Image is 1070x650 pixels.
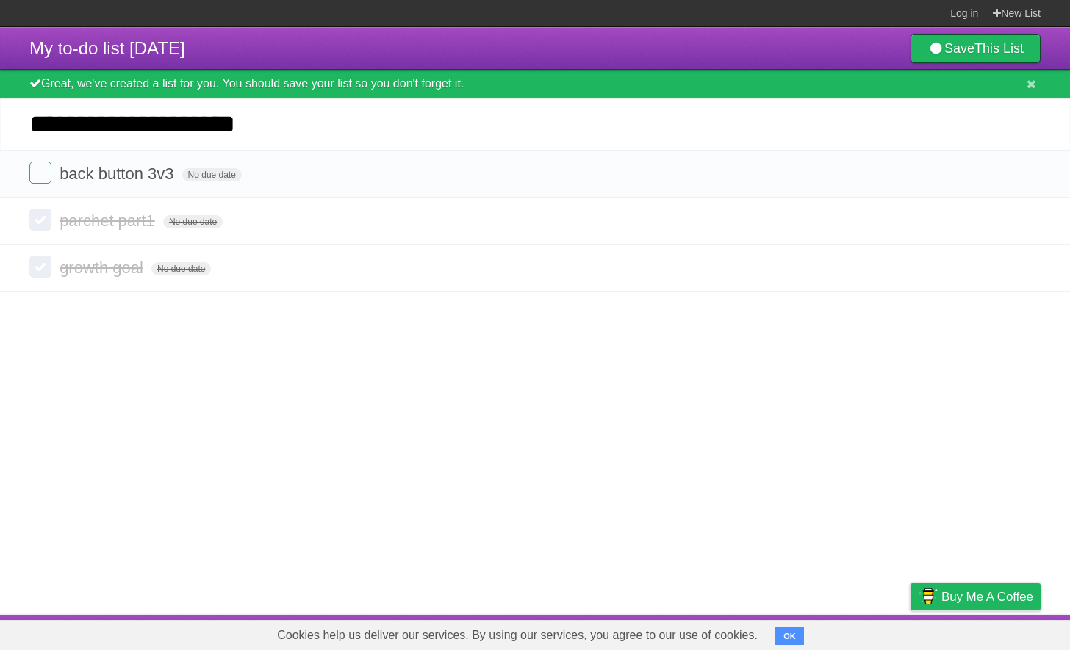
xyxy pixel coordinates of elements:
[151,262,211,275] span: No due date
[715,618,746,646] a: About
[764,618,823,646] a: Developers
[911,583,1041,610] a: Buy me a coffee
[948,618,1041,646] a: Suggest a feature
[918,584,938,609] img: Buy me a coffee
[841,618,874,646] a: Terms
[941,584,1033,610] span: Buy me a coffee
[163,215,223,228] span: No due date
[29,162,51,184] label: Done
[891,618,930,646] a: Privacy
[775,627,804,645] button: OK
[29,256,51,278] label: Done
[60,165,177,183] span: back button 3v3
[29,209,51,231] label: Done
[974,41,1024,56] b: This List
[60,259,147,277] span: growth goal
[262,621,772,650] span: Cookies help us deliver our services. By using our services, you agree to our use of cookies.
[182,168,242,181] span: No due date
[60,212,159,230] span: parchet part1
[29,38,185,58] span: My to-do list [DATE]
[911,34,1041,63] a: SaveThis List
